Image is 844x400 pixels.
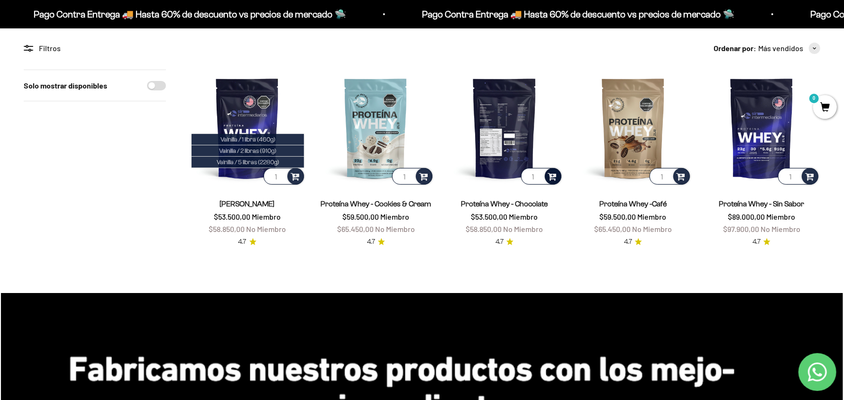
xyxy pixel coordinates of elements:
[632,224,672,233] span: No Miembro
[752,237,761,247] span: 4.7
[321,200,431,208] a: Proteína Whey - Cookies & Cream
[813,103,837,113] a: 0
[471,212,507,221] span: $53.500,00
[466,224,502,233] span: $58.850,00
[495,237,514,247] a: 4.74.7 de 5.0 estrellas
[594,224,631,233] span: $65.450,00
[624,237,632,247] span: 4.7
[380,212,409,221] span: Miembro
[495,237,504,247] span: 4.7
[24,42,166,54] div: Filtros
[714,42,756,54] span: Ordenar por:
[638,212,667,221] span: Miembro
[220,136,275,143] span: Vainilla / 1 libra (460g)
[342,212,379,221] span: $59.500,00
[239,237,257,247] a: 4.74.7 de 5.0 estrellas
[367,237,375,247] span: 4.7
[758,42,803,54] span: Más vendidos
[446,70,563,187] img: Proteína Whey - Chocolate
[219,147,276,154] span: Vainilla / 2 libras (910g)
[758,42,820,54] button: Más vendidos
[624,237,642,247] a: 4.74.7 de 5.0 estrellas
[599,200,667,208] a: Proteína Whey -Café
[337,224,374,233] span: $65.450,00
[728,212,765,221] span: $89.000,00
[723,224,759,233] span: $97.900,00
[239,237,247,247] span: 4.7
[24,80,107,92] label: Solo mostrar disponibles
[217,159,279,166] span: Vainilla / 5 libras (2280g)
[600,212,636,221] span: $59.500,00
[220,200,275,208] a: [PERSON_NAME]
[405,7,717,22] p: Pago Contra Entrega 🚚 Hasta 60% de descuento vs precios de mercado 🛸
[509,212,538,221] span: Miembro
[461,200,548,208] a: Proteína Whey - Chocolate
[808,93,820,104] mark: 0
[719,200,804,208] a: Proteína Whey - Sin Sabor
[761,224,800,233] span: No Miembro
[214,212,250,221] span: $53.500,00
[375,224,415,233] span: No Miembro
[367,237,385,247] a: 4.74.7 de 5.0 estrellas
[766,212,795,221] span: Miembro
[752,237,771,247] a: 4.74.7 de 5.0 estrellas
[252,212,281,221] span: Miembro
[503,224,543,233] span: No Miembro
[17,7,329,22] p: Pago Contra Entrega 🚚 Hasta 60% de descuento vs precios de mercado 🛸
[209,224,245,233] span: $58.850,00
[246,224,286,233] span: No Miembro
